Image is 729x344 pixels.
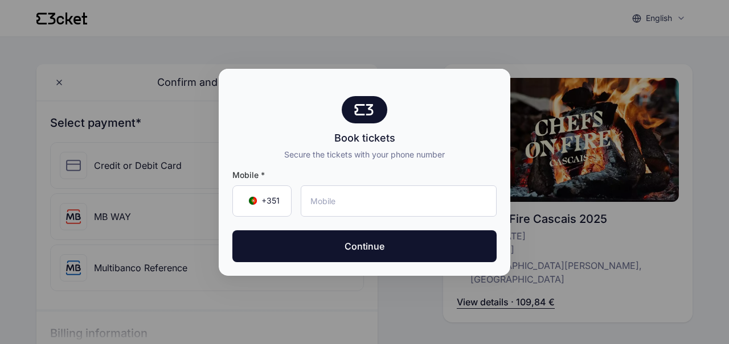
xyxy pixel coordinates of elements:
[284,148,445,160] div: Secure the tickets with your phone number
[301,185,497,217] input: Mobile
[232,169,497,181] span: Mobile *
[232,230,497,262] button: Continue
[284,130,445,146] div: Book tickets
[261,195,280,206] span: +351
[232,185,292,217] div: Country Code Selector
